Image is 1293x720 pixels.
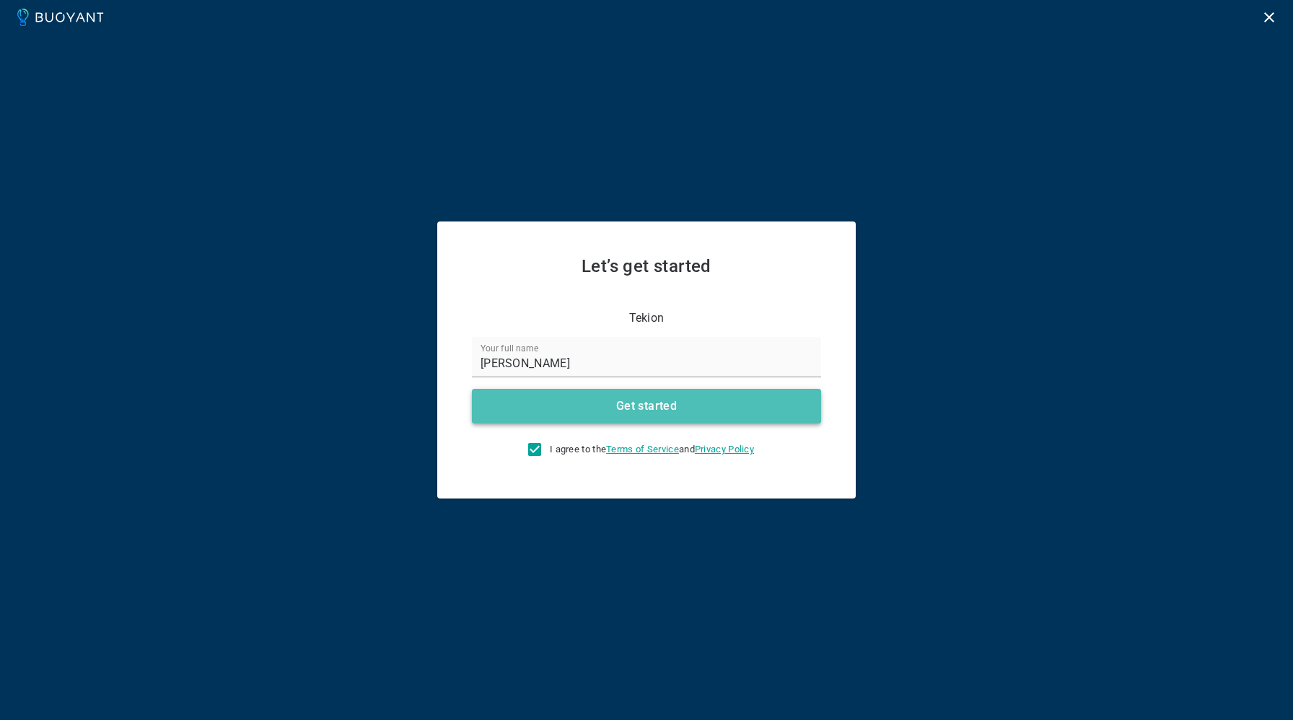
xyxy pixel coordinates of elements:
[695,444,754,455] a: Privacy Policy
[550,444,754,455] span: I agree to the and
[472,256,821,276] h2: Let’s get started
[629,311,665,325] p: Tekion
[1257,9,1281,23] a: Logout
[472,389,821,423] button: Get started
[1257,5,1281,30] button: Logout
[616,399,677,413] h4: Get started
[481,342,538,354] label: Your full name
[606,444,679,455] a: Terms of Service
